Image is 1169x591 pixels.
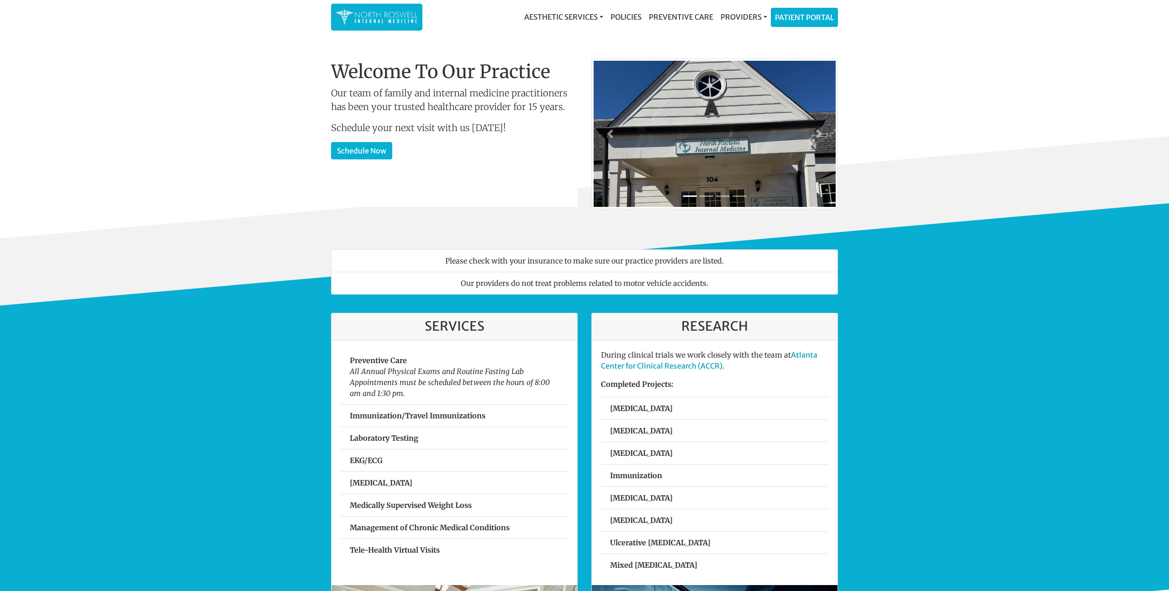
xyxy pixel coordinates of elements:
[350,501,472,510] strong: Medically Supervised Weight Loss
[610,516,673,525] strong: [MEDICAL_DATA]
[350,478,412,487] strong: [MEDICAL_DATA]
[610,560,697,570] strong: Mixed [MEDICAL_DATA]
[521,8,607,26] a: Aesthetic Services
[331,142,392,159] a: Schedule Now
[350,433,418,443] strong: Laboratory Testing
[610,471,662,480] strong: Immunization
[350,356,407,365] strong: Preventive Care
[601,350,817,370] a: Atlanta Center for Clinical Research (ACCR)
[610,426,673,435] strong: [MEDICAL_DATA]
[336,8,418,26] img: North Roswell Internal Medicine
[645,8,717,26] a: Preventive Care
[610,493,673,502] strong: [MEDICAL_DATA]
[331,272,838,295] li: Our providers do not treat problems related to motor vehicle accidents.
[771,8,837,26] a: Patient Portal
[601,319,828,334] h3: Research
[350,411,485,420] strong: Immunization/Travel Immunizations
[350,367,550,398] em: All Annual Physical Exams and Routine Fasting Lab Appointments must be scheduled between the hour...
[331,121,578,135] p: Schedule your next visit with us [DATE]!
[331,249,838,272] li: Please check with your insurance to make sure our practice providers are listed.
[341,319,568,334] h3: Services
[607,8,645,26] a: Policies
[610,404,673,413] strong: [MEDICAL_DATA]
[610,538,711,547] strong: Ulcerative [MEDICAL_DATA]
[331,86,578,114] p: Our team of family and internal medicine practitioners has been your trusted healthcare provider ...
[350,456,383,465] strong: EKG/ECG
[601,380,674,389] strong: Completed Projects:
[717,8,771,26] a: Providers
[350,545,440,554] strong: Tele-Health Virtual Visits
[601,349,828,371] p: During clinical trials we work closely with the team at .
[610,449,673,458] strong: [MEDICAL_DATA]
[350,523,510,532] strong: Management of Chronic Medical Conditions
[331,61,578,83] h1: Welcome To Our Practice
